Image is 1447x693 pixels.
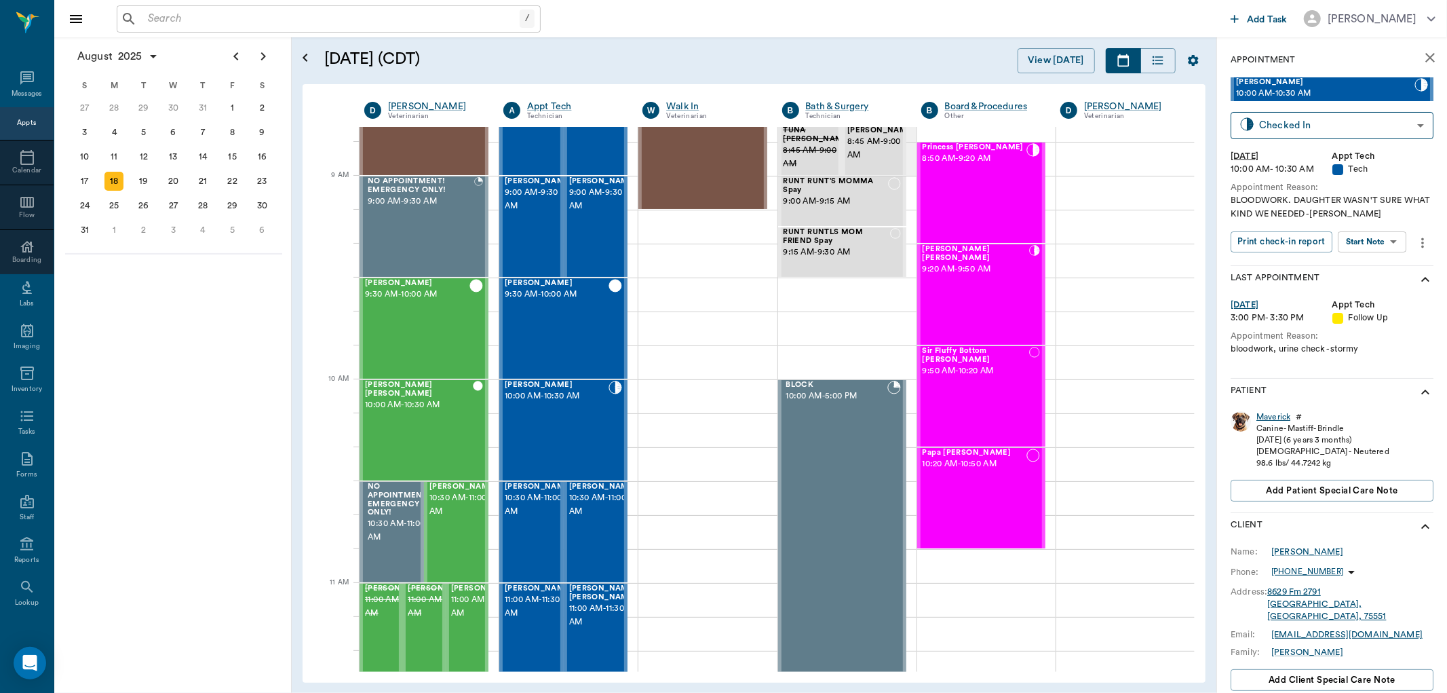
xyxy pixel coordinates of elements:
[104,147,123,166] div: Monday, August 11, 2025
[15,598,39,608] div: Lookup
[1231,299,1332,312] div: [DATE]
[365,584,433,593] span: [PERSON_NAME]
[499,176,564,278] div: CHECKED_OUT, 9:00 AM - 9:30 AM
[388,111,483,122] div: Veterinarian
[164,123,183,142] div: Wednesday, August 6, 2025
[313,372,349,406] div: 10 AM
[223,172,242,191] div: Friday, August 22, 2025
[642,102,659,119] div: W
[104,123,123,142] div: Monday, August 4, 2025
[164,196,183,215] div: Wednesday, August 27, 2025
[666,100,761,113] a: Walk In
[784,228,890,246] span: RUNT RUNTLS MOM FRIEND Spay
[1231,312,1332,324] div: 3:00 PM - 3:30 PM
[923,263,1030,276] span: 9:20 AM - 9:50 AM
[14,647,46,679] div: Open Intercom Messenger
[1231,54,1295,67] p: Appointment
[75,123,94,142] div: Sunday, August 3, 2025
[505,381,609,390] span: [PERSON_NAME]
[1231,384,1267,400] p: Patient
[527,100,622,113] a: Appt Tech
[784,144,851,171] span: 8:45 AM - 9:00 AM
[505,288,609,301] span: 9:30 AM - 10:00 AM
[14,555,39,565] div: Reports
[365,381,473,398] span: [PERSON_NAME] [PERSON_NAME]
[402,583,445,685] div: CANCELED, 11:00 AM - 11:30 AM
[297,32,313,84] button: Open calendar
[360,176,488,278] div: BOOKED, 9:00 AM - 9:30 AM
[1231,646,1271,658] div: Family:
[945,100,1040,113] a: Board &Procedures
[446,583,488,685] div: CHECKED_IN, 11:00 AM - 11:30 AM
[1332,312,1434,324] div: Follow Up
[1256,411,1290,423] a: Maverick
[1231,150,1332,163] div: [DATE]
[923,457,1026,471] span: 10:20 AM - 10:50 AM
[193,172,212,191] div: Thursday, August 21, 2025
[134,196,153,215] div: Tuesday, August 26, 2025
[505,483,573,491] span: [PERSON_NAME]
[451,584,519,593] span: [PERSON_NAME]
[75,196,94,215] div: Sunday, August 24, 2025
[252,123,271,142] div: Saturday, August 9, 2025
[134,172,153,191] div: Tuesday, August 19, 2025
[1332,150,1434,163] div: Appt Tech
[1296,411,1302,423] div: #
[1271,631,1423,639] a: [EMAIL_ADDRESS][DOMAIN_NAME]
[1346,234,1385,250] div: Start Note
[71,43,166,70] button: August2025
[1231,566,1271,578] div: Phone:
[1231,519,1262,535] p: Client
[104,98,123,117] div: Monday, July 28, 2025
[1231,271,1319,288] p: Last Appointment
[1231,586,1267,598] div: Address:
[75,47,115,66] span: August
[1332,163,1434,176] div: Tech
[1236,78,1414,87] span: [PERSON_NAME]
[104,172,123,191] div: Today, Monday, August 18, 2025
[1271,646,1343,658] div: [PERSON_NAME]
[1231,231,1332,252] button: Print check-in report
[917,345,1045,447] div: NOT_CONFIRMED, 9:50 AM - 10:20 AM
[188,75,218,96] div: T
[12,384,42,394] div: Inventory
[313,168,349,202] div: 9 AM
[1231,411,1251,432] img: Profile Image
[503,102,520,119] div: A
[1231,194,1433,220] div: BLOODWORK. DAUGHTER WASN'T SURE WHAT KIND WE NEEDED -[PERSON_NAME]
[250,43,277,70] button: Next page
[564,176,628,278] div: CHECKED_OUT, 9:00 AM - 9:30 AM
[520,10,535,28] div: /
[16,470,37,480] div: Forms
[17,118,36,128] div: Appts
[424,481,488,583] div: READY_TO_CHECKOUT, 10:30 AM - 11:00 AM
[505,584,573,593] span: [PERSON_NAME]
[786,381,887,390] span: BLOCK
[360,583,402,685] div: CANCELED, 11:00 AM - 11:30 AM
[1231,330,1433,343] div: Appointment Reason:
[923,347,1029,364] span: Sir Fluffy Bottom [PERSON_NAME]
[847,126,915,135] span: [PERSON_NAME]
[1231,669,1433,691] button: Add client Special Care Note
[134,147,153,166] div: Tuesday, August 12, 2025
[164,147,183,166] div: Wednesday, August 13, 2025
[569,483,637,491] span: [PERSON_NAME]
[784,126,851,144] span: TUNA [PERSON_NAME]
[429,491,497,519] span: 10:30 AM - 11:00 AM
[666,111,761,122] div: Veterinarian
[786,390,887,403] span: 10:00 AM - 5:00 PM
[1236,87,1414,100] span: 10:00 AM - 10:30 AM
[75,221,94,240] div: Sunday, August 31, 2025
[782,102,799,119] div: B
[945,111,1040,122] div: Other
[1416,44,1444,71] button: close
[1084,111,1179,122] div: Veterinarian
[784,177,888,195] span: RUNT RUNT'S MOMMA Spay
[360,278,488,379] div: CHECKED_OUT, 9:30 AM - 10:00 AM
[1084,100,1179,113] div: [PERSON_NAME]
[1412,231,1433,255] button: more
[1269,673,1395,688] span: Add client Special Care Note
